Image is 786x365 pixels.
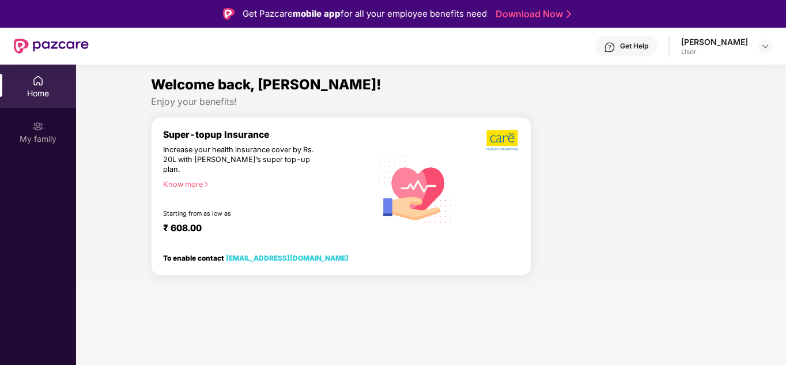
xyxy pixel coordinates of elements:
[163,254,349,262] div: To enable contact
[151,96,711,108] div: Enjoy your benefits!
[151,76,381,93] span: Welcome back, [PERSON_NAME]!
[32,121,44,132] img: svg+xml;base64,PHN2ZyB3aWR0aD0iMjAiIGhlaWdodD0iMjAiIHZpZXdCb3g9IjAgMCAyMCAyMCIgZmlsbD0ibm9uZSIgeG...
[486,129,519,151] img: b5dec4f62d2307b9de63beb79f102df3.png
[163,223,360,236] div: ₹ 608.00
[226,254,349,262] a: [EMAIL_ADDRESS][DOMAIN_NAME]
[371,143,460,234] img: svg+xml;base64,PHN2ZyB4bWxucz0iaHR0cDovL3d3dy53My5vcmcvMjAwMC9zdmciIHhtbG5zOnhsaW5rPSJodHRwOi8vd3...
[566,8,571,20] img: Stroke
[203,181,209,187] span: right
[681,47,748,57] div: User
[496,8,568,20] a: Download Now
[32,75,44,86] img: svg+xml;base64,PHN2ZyBpZD0iSG9tZSIgeG1sbnM9Imh0dHA6Ly93d3cudzMub3JnLzIwMDAvc3ZnIiB3aWR0aD0iMjAiIG...
[223,8,235,20] img: Logo
[604,42,615,53] img: svg+xml;base64,PHN2ZyBpZD0iSGVscC0zMngzMiIgeG1sbnM9Imh0dHA6Ly93d3cudzMub3JnLzIwMDAvc3ZnIiB3aWR0aD...
[620,42,648,51] div: Get Help
[243,7,487,21] div: Get Pazcare for all your employee benefits need
[14,39,89,54] img: New Pazcare Logo
[163,129,371,140] div: Super-topup Insurance
[761,42,770,51] img: svg+xml;base64,PHN2ZyBpZD0iRHJvcGRvd24tMzJ4MzIiIHhtbG5zPSJodHRwOi8vd3d3LnczLm9yZy8yMDAwL3N2ZyIgd2...
[293,8,341,19] strong: mobile app
[163,180,364,188] div: Know more
[163,210,322,218] div: Starting from as low as
[163,145,321,175] div: Increase your health insurance cover by Rs. 20L with [PERSON_NAME]’s super top-up plan.
[681,36,748,47] div: [PERSON_NAME]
